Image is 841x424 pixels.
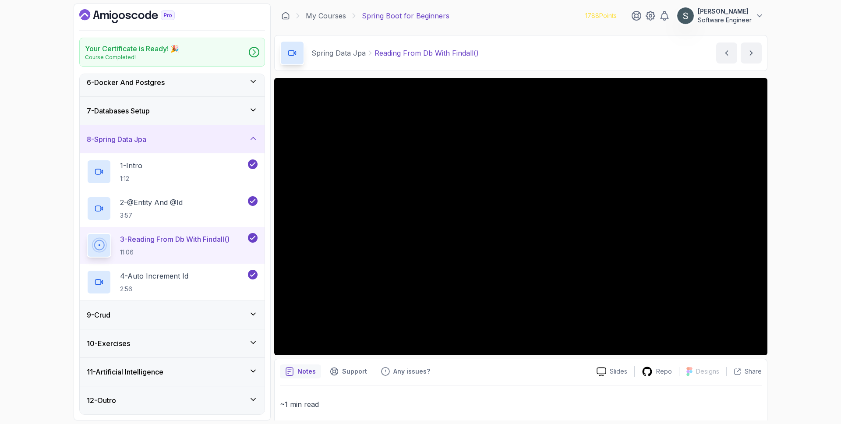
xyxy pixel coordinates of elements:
h3: 7 - Databases Setup [87,106,150,116]
p: Share [745,367,762,376]
p: 1 - Intro [120,160,142,171]
button: 6-Docker And Postgres [80,68,265,96]
h2: Your Certificate is Ready! 🎉 [85,43,179,54]
p: Support [342,367,367,376]
p: Spring Data Jpa [311,48,366,58]
a: Your Certificate is Ready! 🎉Course Completed! [79,38,265,67]
button: 11-Artificial Intelligence [80,358,265,386]
button: Share [726,367,762,376]
button: 12-Outro [80,386,265,414]
h3: 9 - Crud [87,310,110,320]
button: 1-Intro1:12 [87,159,258,184]
iframe: 3 - Reading From DB with findAll() [274,78,767,355]
button: 8-Spring Data Jpa [80,125,265,153]
button: 3-Reading From Db With Findall()11:06 [87,233,258,258]
p: Reading From Db With Findall() [375,48,479,58]
p: 1788 Points [585,11,617,20]
p: 1:12 [120,174,142,183]
button: previous content [716,42,737,64]
h3: 12 - Outro [87,395,116,406]
p: Notes [297,367,316,376]
a: Slides [590,367,634,376]
h3: 8 - Spring Data Jpa [87,134,146,145]
button: 2-@Entity And @Id3:57 [87,196,258,221]
p: 2:56 [120,285,188,293]
button: Support button [325,364,372,378]
img: user profile image [677,7,694,24]
p: Slides [610,367,627,376]
p: 11:06 [120,248,230,257]
a: Repo [635,366,679,377]
p: 4 - Auto Increment Id [120,271,188,281]
p: Any issues? [393,367,430,376]
p: 3 - Reading From Db With Findall() [120,234,230,244]
p: ~1 min read [280,398,762,410]
h3: 6 - Docker And Postgres [87,77,165,88]
p: Designs [696,367,719,376]
h3: 10 - Exercises [87,338,130,349]
h3: 11 - Artificial Intelligence [87,367,163,377]
button: 7-Databases Setup [80,97,265,125]
button: 10-Exercises [80,329,265,357]
p: [PERSON_NAME] [698,7,752,16]
p: Course Completed! [85,54,179,61]
button: notes button [280,364,321,378]
p: 3:57 [120,211,183,220]
a: My Courses [306,11,346,21]
button: 9-Crud [80,301,265,329]
a: Dashboard [281,11,290,20]
a: Dashboard [79,9,195,23]
button: 4-Auto Increment Id2:56 [87,270,258,294]
button: Feedback button [376,364,435,378]
p: Repo [656,367,672,376]
button: next content [741,42,762,64]
p: 2 - @Entity And @Id [120,197,183,208]
p: Spring Boot for Beginners [362,11,449,21]
p: Software Engineer [698,16,752,25]
button: user profile image[PERSON_NAME]Software Engineer [677,7,764,25]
